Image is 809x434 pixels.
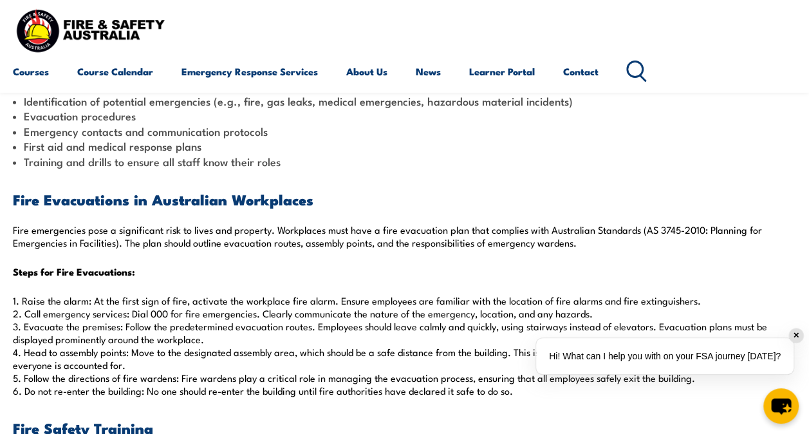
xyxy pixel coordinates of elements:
[536,338,794,374] div: Hi! What can I help you with on your FSA journey [DATE]?
[13,93,796,108] li: Identification of potential emergencies (e.g., fire, gas leaks, medical emergencies, hazardous ma...
[181,56,318,87] a: Emergency Response Services
[13,154,796,169] li: Training and drills to ensure all staff know their roles
[13,223,796,249] p: Fire emergencies pose a significant risk to lives and property. Workplaces must have a fire evacu...
[13,56,49,87] a: Courses
[789,328,803,343] div: ✕
[13,138,796,153] li: First aid and medical response plans
[13,108,796,123] li: Evacuation procedures
[13,294,796,397] p: 1. Raise the alarm: At the first sign of fire, activate the workplace fire alarm. Ensure employee...
[77,56,153,87] a: Course Calendar
[469,56,535,87] a: Learner Portal
[416,56,441,87] a: News
[346,56,387,87] a: About Us
[13,124,796,138] li: Emergency contacts and communication protocols
[13,192,796,207] h3: Fire Evacuations in Australian Workplaces
[763,388,799,424] button: chat-button
[563,56,599,87] a: Contact
[13,264,135,279] strong: Steps for Fire Evacuations:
